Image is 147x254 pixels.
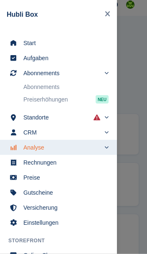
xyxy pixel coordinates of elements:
[7,10,101,20] div: Hubli Box
[23,37,104,49] span: Start
[23,157,104,168] span: Rechnungen
[23,94,109,105] a: Preiserhöhungen NEU
[23,52,104,64] span: Aufgaben
[101,7,114,22] button: Close navigation
[23,127,100,138] span: CRM
[23,172,104,183] span: Preise
[23,187,104,198] span: Gutscheine
[96,95,109,104] div: NEU
[23,142,100,153] span: Analyse
[23,217,104,229] span: Einstellungen
[23,67,100,79] span: Abonnements
[94,114,100,121] i: Es sind Fehler bei der Synchronisierung von Smart-Einträgen aufgetreten
[23,112,100,123] span: Standorte
[8,237,117,244] span: Storefront
[23,81,109,93] a: Abonnements
[23,202,104,213] span: Versicherung
[23,96,68,104] span: Preiserhöhungen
